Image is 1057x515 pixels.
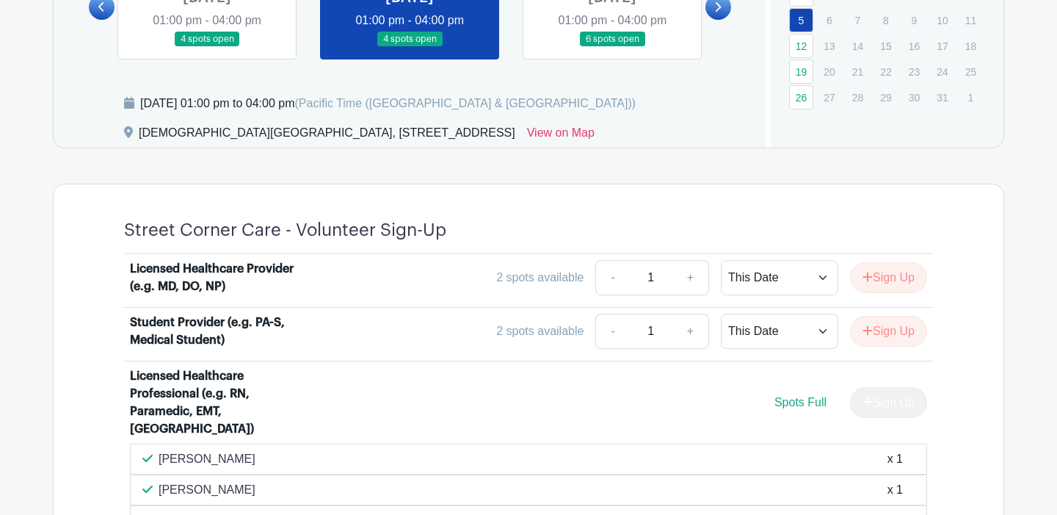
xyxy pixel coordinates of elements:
a: - [595,260,629,295]
a: 19 [789,60,813,84]
p: 6 [817,9,841,32]
div: [DEMOGRAPHIC_DATA][GEOGRAPHIC_DATA], [STREET_ADDRESS] [139,124,515,148]
div: [DATE] 01:00 pm to 04:00 pm [140,95,636,112]
p: 13 [817,35,841,57]
a: View on Map [527,124,595,148]
div: 2 spots available [496,323,584,340]
p: 29 [873,86,898,109]
p: 8 [873,9,898,32]
a: 12 [789,34,813,58]
p: 22 [873,60,898,83]
p: 30 [902,86,926,109]
p: 9 [902,9,926,32]
p: 10 [930,9,954,32]
div: 2 spots available [496,269,584,287]
div: Student Provider (e.g. PA-S, Medical Student) [130,314,312,349]
div: Licensed Healthcare Provider (e.g. MD, DO, NP) [130,260,312,295]
p: 23 [902,60,926,83]
div: Licensed Healthcare Professional (e.g. RN, Paramedic, EMT, [GEOGRAPHIC_DATA]) [130,367,312,438]
a: + [672,260,709,295]
p: 18 [959,35,983,57]
h4: Street Corner Care - Volunteer Sign-Up [124,220,446,241]
button: Sign Up [850,316,927,347]
p: 27 [817,86,841,109]
a: 26 [789,85,813,109]
p: 28 [846,86,870,109]
p: 17 [930,35,954,57]
a: 5 [789,8,813,32]
p: 25 [959,60,983,83]
a: - [595,314,629,349]
p: 21 [846,60,870,83]
p: 11 [959,9,983,32]
p: 16 [902,35,926,57]
span: (Pacific Time ([GEOGRAPHIC_DATA] & [GEOGRAPHIC_DATA])) [294,97,636,109]
p: 7 [846,9,870,32]
span: Spots Full [774,396,827,408]
p: 24 [930,60,954,83]
p: 1 [959,86,983,109]
div: x 1 [887,450,903,468]
p: [PERSON_NAME] [159,481,255,499]
p: 15 [873,35,898,57]
p: 14 [846,35,870,57]
a: + [672,314,709,349]
div: x 1 [887,481,903,499]
p: [PERSON_NAME] [159,450,255,468]
button: Sign Up [850,262,927,293]
p: 31 [930,86,954,109]
p: 20 [817,60,841,83]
